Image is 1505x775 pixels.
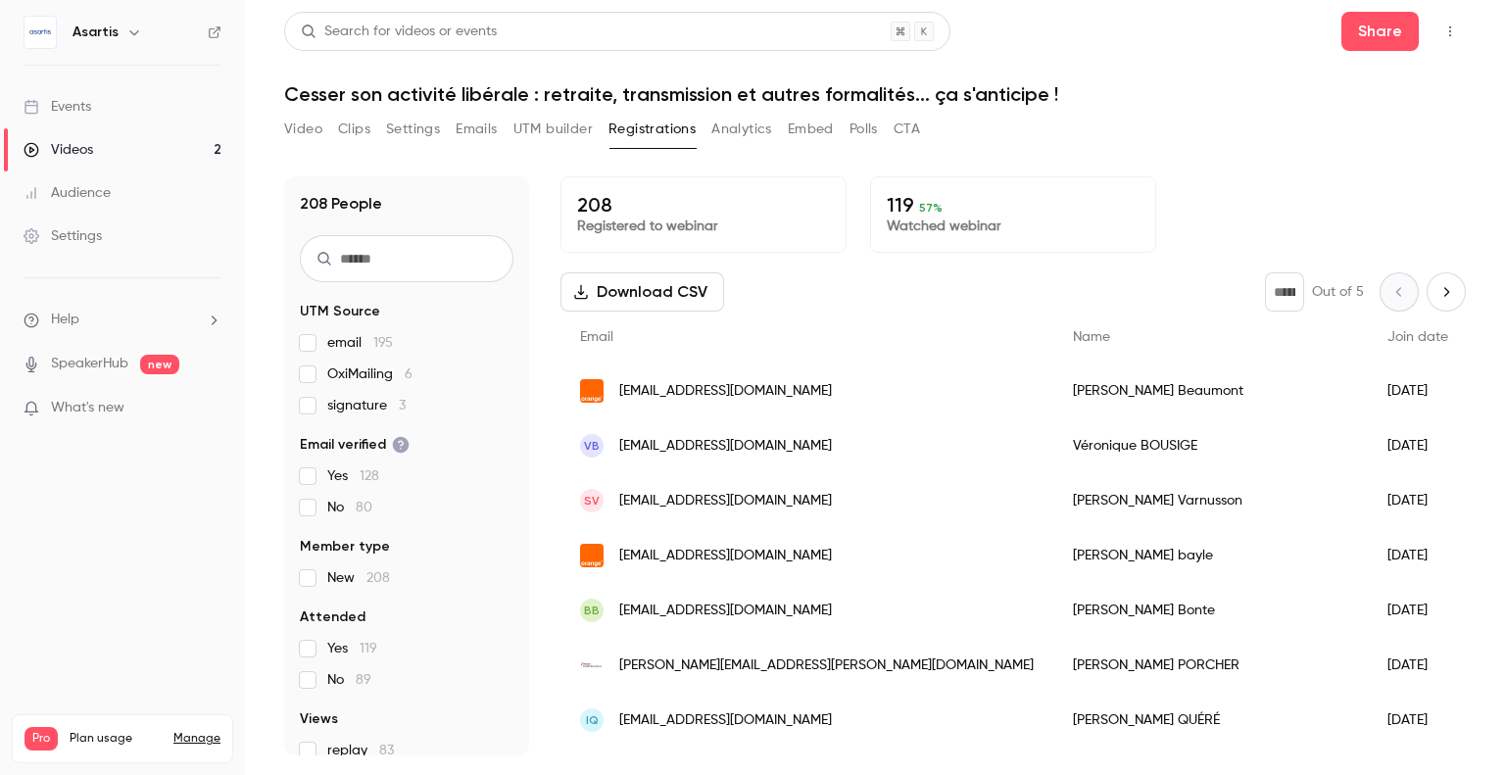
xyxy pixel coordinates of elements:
p: Watched webinar [887,217,1140,236]
span: 195 [373,336,393,350]
span: UTM Source [300,302,380,321]
button: Emails [456,114,497,145]
div: [DATE] [1368,638,1468,693]
span: 83 [379,744,394,757]
span: Pro [24,727,58,751]
div: Audience [24,183,111,203]
span: [EMAIL_ADDRESS][DOMAIN_NAME] [619,436,832,457]
button: Settings [386,114,440,145]
div: [PERSON_NAME] bayle [1053,528,1368,583]
h1: Cesser son activité libérale : retraite, transmission et autres formalités... ça s'anticipe ! [284,82,1466,106]
button: Video [284,114,322,145]
div: [PERSON_NAME] Varnusson [1053,473,1368,528]
button: Next page [1427,272,1466,312]
span: [EMAIL_ADDRESS][DOMAIN_NAME] [619,601,832,621]
span: [EMAIL_ADDRESS][DOMAIN_NAME] [619,491,832,511]
span: BB [584,602,600,619]
button: Analytics [711,114,772,145]
span: 128 [360,469,379,483]
span: No [327,670,371,690]
span: Member type [300,537,390,557]
button: Polls [850,114,878,145]
div: [PERSON_NAME] QUÉRÉ [1053,693,1368,748]
span: Email verified [300,435,410,455]
span: New [327,568,390,588]
span: SV [584,492,600,509]
span: [PERSON_NAME][EMAIL_ADDRESS][PERSON_NAME][DOMAIN_NAME] [619,655,1034,676]
p: 119 [887,193,1140,217]
img: Asartis [24,17,56,48]
div: [DATE] [1368,363,1468,418]
p: Registered to webinar [577,217,830,236]
button: Clips [338,114,370,145]
li: help-dropdown-opener [24,310,221,330]
div: Events [24,97,91,117]
button: CTA [894,114,920,145]
span: Plan usage [70,731,162,747]
a: Manage [173,731,220,747]
div: [PERSON_NAME] Beaumont [1053,363,1368,418]
iframe: Noticeable Trigger [198,400,221,417]
span: Yes [327,466,379,486]
h6: Asartis [73,23,119,42]
span: 208 [366,571,390,585]
button: Embed [788,114,834,145]
div: [DATE] [1368,693,1468,748]
span: 80 [356,501,372,514]
span: Name [1073,330,1110,344]
span: 6 [405,367,413,381]
p: Out of 5 [1312,282,1364,302]
span: [EMAIL_ADDRESS][DOMAIN_NAME] [619,546,832,566]
button: Registrations [608,114,696,145]
img: free.fr [580,654,604,677]
img: orange.fr [580,544,604,567]
span: 119 [360,642,377,655]
span: Help [51,310,79,330]
span: 3 [399,399,406,412]
span: Views [300,709,338,729]
span: Join date [1387,330,1448,344]
div: [PERSON_NAME] Bonte [1053,583,1368,638]
a: SpeakerHub [51,354,128,374]
div: Videos [24,140,93,160]
div: [DATE] [1368,473,1468,528]
button: Share [1341,12,1419,51]
div: [DATE] [1368,418,1468,473]
span: Yes [327,639,377,658]
div: [DATE] [1368,528,1468,583]
span: OxiMailing [327,364,413,384]
h1: 208 People [300,192,382,216]
span: replay [327,741,394,760]
span: [EMAIL_ADDRESS][DOMAIN_NAME] [619,710,832,731]
button: UTM builder [513,114,593,145]
div: [DATE] [1368,583,1468,638]
span: VB [584,437,600,455]
button: Download CSV [560,272,724,312]
span: email [327,333,393,353]
div: Véronique BOUSIGE [1053,418,1368,473]
button: Top Bar Actions [1434,16,1466,47]
span: IQ [586,711,599,729]
span: new [140,355,179,374]
span: 57 % [919,201,943,215]
span: 89 [356,673,371,687]
span: Attended [300,607,365,627]
span: No [327,498,372,517]
div: Settings [24,226,102,246]
span: [EMAIL_ADDRESS][DOMAIN_NAME] [619,381,832,402]
div: Search for videos or events [301,22,497,42]
span: Email [580,330,613,344]
div: [PERSON_NAME] PORCHER [1053,638,1368,693]
span: What's new [51,398,124,418]
img: orange.fr [580,379,604,403]
p: 208 [577,193,830,217]
span: signature [327,396,406,415]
